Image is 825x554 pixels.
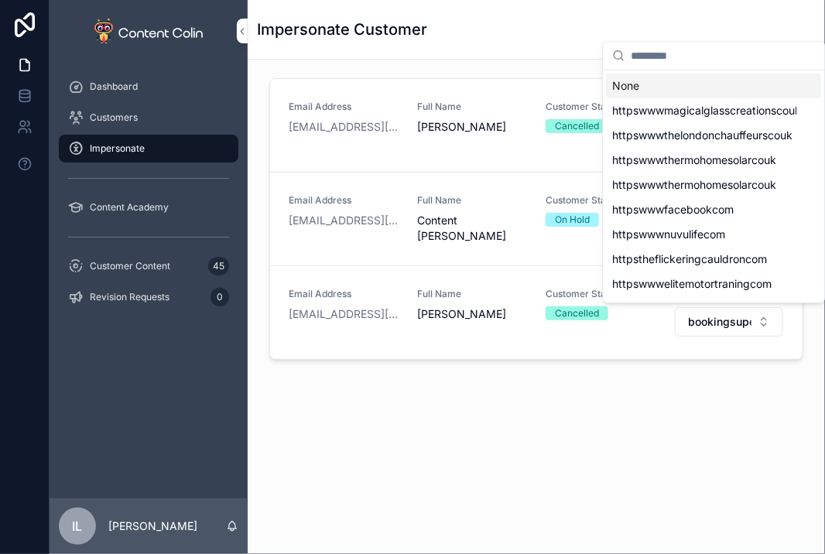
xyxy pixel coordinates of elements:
span: Customers [90,111,138,124]
span: bookingsupermarket [688,314,751,330]
span: Email Address [289,101,399,113]
span: httpssrmhomephusiotherapycouk [612,301,782,316]
button: Select Button [675,307,783,337]
span: Revision Requests [90,291,169,303]
span: IL [73,517,83,535]
span: httpswwwthelondonchauffeurscouk [612,128,792,143]
a: Content Academy [59,193,238,221]
p: [PERSON_NAME] [108,518,197,534]
span: httpswwwnuvulifecom [612,227,725,242]
div: Suggestions [603,70,824,303]
span: Dashboard [90,80,138,93]
span: [PERSON_NAME] [417,119,527,135]
a: Customer Content45 [59,252,238,280]
span: httpswwwthermohomesolarcouk [612,177,776,193]
div: Cancelled [555,119,599,133]
div: On Hold [555,213,590,227]
span: httpswwwelitemotortraningcom [612,276,772,292]
span: Full Name [417,288,527,300]
span: httpswwwmagicalglasscreationscouk [612,103,796,118]
h1: Impersonate Customer [257,19,427,40]
span: Customer Status [546,101,656,113]
span: [PERSON_NAME] [417,306,527,322]
div: scrollable content [50,62,248,331]
span: Impersonate [90,142,145,155]
div: None [606,74,821,98]
span: Content [PERSON_NAME] [417,213,527,244]
a: [EMAIL_ADDRESS][DOMAIN_NAME] [289,213,399,228]
span: httpswwwthermohomesolarcouk [612,152,776,168]
a: [EMAIL_ADDRESS][DOMAIN_NAME] [289,306,399,322]
a: Dashboard [59,73,238,101]
span: Email Address [289,288,399,300]
span: Content Academy [90,201,169,214]
span: Customer Status [546,194,656,207]
a: Impersonate [59,135,238,162]
span: Full Name [417,101,527,113]
a: Revision Requests0 [59,283,238,311]
a: Customers [59,104,238,132]
span: Customer Content [90,260,170,272]
span: Email Address [289,194,399,207]
img: App logo [94,19,203,43]
span: httpstheflickeringcauldroncom [612,251,767,267]
div: Cancelled [555,306,599,320]
span: Full Name [417,194,527,207]
span: Customer Status [546,288,656,300]
a: [EMAIL_ADDRESS][DOMAIN_NAME] [289,119,399,135]
div: 45 [208,257,229,275]
span: httpswwwfacebookcom [612,202,734,217]
div: 0 [211,288,229,306]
